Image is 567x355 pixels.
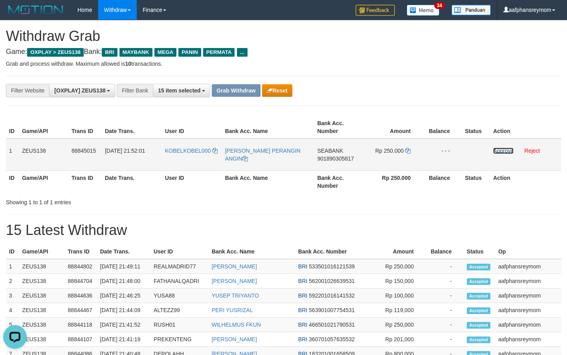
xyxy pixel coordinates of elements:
span: BRI [298,292,307,299]
h1: 15 Latest Withdraw [6,222,561,238]
td: ZEUS138 [19,274,65,288]
th: Bank Acc. Name [222,116,314,139]
h1: Withdraw Grab [6,28,561,44]
th: Status [462,116,490,139]
span: OXPLAY > ZEUS138 [27,48,84,57]
td: [DATE] 21:41:19 [97,332,150,347]
button: Grab Withdraw [212,84,260,97]
td: ZEUS138 [19,139,68,171]
th: Trans ID [68,170,102,193]
td: ZEUS138 [19,332,65,347]
th: Bank Acc. Number [314,116,363,139]
td: ZEUS138 [19,318,65,332]
span: BRI [298,278,307,284]
td: - [426,288,464,303]
th: ID [6,116,19,139]
th: Game/API [19,170,68,193]
th: ID [6,170,19,193]
td: [DATE] 21:41:52 [97,318,150,332]
td: 88844467 [65,303,97,318]
th: Trans ID [65,244,97,259]
button: Reset [262,84,292,97]
th: User ID [162,116,222,139]
td: PREKENTENG [150,332,209,347]
h4: Game: Bank: [6,48,561,56]
td: REALMADRID77 [150,259,209,274]
a: WILHELMUS FKUN [212,322,261,328]
td: RUSH01 [150,318,209,332]
td: Rp 100,000 [371,288,426,303]
th: Date Trans. [97,244,150,259]
td: ZEUS138 [19,303,65,318]
th: Amount [371,244,426,259]
td: Rp 119,000 [371,303,426,318]
td: aafphansreymom [495,318,561,332]
td: - [426,318,464,332]
span: BRI [298,307,307,313]
th: User ID [162,170,222,193]
td: 88844636 [65,288,97,303]
th: Game/API [19,116,68,139]
span: PERMATA [203,48,235,57]
a: Reject [525,148,540,154]
td: aafphansreymom [495,259,561,274]
div: Filter Website [6,84,49,97]
span: [OXPLAY] ZEUS138 [54,87,105,94]
a: YUSEP TRIYANTO [212,292,259,299]
span: [DATE] 21:52:01 [105,148,145,154]
img: panduan.png [451,5,491,15]
th: ID [6,244,19,259]
td: ZEUS138 [19,259,65,274]
th: Bank Acc. Number [314,170,363,193]
span: Accepted [467,337,490,343]
th: Bank Acc. Name [209,244,295,259]
td: [DATE] 21:49:11 [97,259,150,274]
td: aafphansreymom [495,332,561,347]
span: 34 [434,2,445,9]
td: - [426,259,464,274]
td: 1 [6,259,19,274]
td: ZEUS138 [19,288,65,303]
div: Filter Bank [117,84,153,97]
span: ... [237,48,248,57]
td: [DATE] 21:46:25 [97,288,150,303]
span: Accepted [467,307,490,314]
span: SEABANK [317,148,343,154]
span: PANIN [178,48,201,57]
td: FATHANALQADRI [150,274,209,288]
th: Balance [422,116,462,139]
th: Date Trans. [102,170,162,193]
p: Grab and process withdraw. Maximum allowed is transactions. [6,60,561,68]
th: Amount [363,116,422,139]
td: 88844107 [65,332,97,347]
a: [PERSON_NAME] [212,336,257,342]
span: 88845015 [72,148,96,154]
a: Approve [493,148,514,154]
span: MEGA [154,48,177,57]
span: Accepted [467,278,490,285]
th: Bank Acc. Name [222,170,314,193]
span: Accepted [467,264,490,270]
span: BRI [298,263,307,270]
td: Rp 250,000 [371,318,426,332]
a: PERI YUSRIZAL [212,307,253,313]
td: 3 [6,288,19,303]
td: aafphansreymom [495,303,561,318]
td: aafphansreymom [495,274,561,288]
td: [DATE] 21:48:00 [97,274,150,288]
td: - [426,274,464,288]
a: [PERSON_NAME] [212,263,257,270]
td: - - - [422,139,462,171]
span: Rp 250.000 [375,148,404,154]
td: [DATE] 21:44:09 [97,303,150,318]
th: Balance [422,170,462,193]
th: Date Trans. [102,116,162,139]
span: MAYBANK [119,48,152,57]
img: Button%20Memo.svg [407,5,440,16]
button: 15 item selected [153,84,210,97]
img: MOTION_logo.png [6,4,66,16]
span: Copy 562001026639531 to clipboard [309,278,355,284]
span: BRI [102,48,117,57]
span: Copy 466501021790531 to clipboard [309,322,355,328]
th: Status [462,170,490,193]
